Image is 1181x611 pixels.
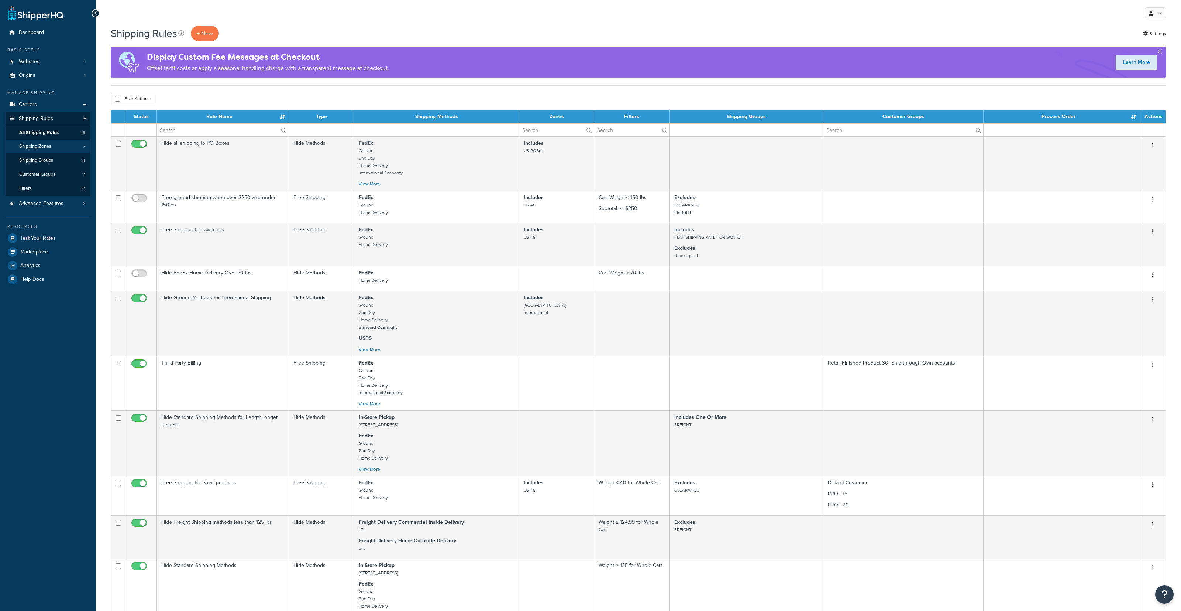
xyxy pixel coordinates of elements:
th: Actions [1140,110,1166,123]
span: 1 [84,72,86,79]
th: Status [125,110,157,123]
small: LTL [359,526,365,533]
small: [STREET_ADDRESS] [359,421,398,428]
th: Zones [519,110,594,123]
span: 1 [84,59,86,65]
img: logo_orange.svg [12,12,18,18]
a: Shipping Zones 7 [6,140,90,153]
div: Domain Overview [28,44,66,48]
button: Bulk Actions [111,93,154,104]
td: Free Shipping [289,476,354,515]
li: Shipping Groups [6,154,90,167]
a: Settings [1143,28,1166,39]
small: Ground 2nd Day Home Delivery International Economy [359,367,403,396]
strong: Excludes [674,244,695,252]
strong: Includes [524,139,544,147]
th: Rule Name : activate to sort column ascending [157,110,289,123]
span: 3 [83,201,86,207]
strong: FedEx [359,269,373,277]
th: Shipping Methods [354,110,519,123]
td: Hide Methods [289,515,354,559]
span: Shipping Zones [19,143,51,150]
strong: Freight Delivery Home Curbside Delivery [359,537,456,545]
strong: FedEx [359,139,373,147]
li: Shipping Rules [6,112,90,196]
span: 13 [81,130,85,136]
small: Ground Home Delivery [359,234,388,248]
li: Dashboard [6,26,90,40]
strong: Includes [524,479,544,487]
p: Subtotal >= $250 [599,205,665,212]
input: Search [594,124,669,136]
span: Analytics [20,263,41,269]
span: Shipping Groups [19,157,53,164]
small: [GEOGRAPHIC_DATA] International [524,302,566,316]
a: ShipperHQ Home [8,6,63,20]
input: Search [519,124,594,136]
strong: FedEx [359,294,373,301]
li: All Shipping Rules [6,126,90,140]
strong: Excludes [674,479,695,487]
button: Open Resource Center [1155,585,1174,604]
td: Hide Freight Shipping methods less than 125 lbs [157,515,289,559]
small: Unassigned [674,252,698,259]
input: Search [823,124,983,136]
small: [STREET_ADDRESS] [359,570,398,576]
td: Hide Ground Methods for International Shipping [157,291,289,356]
a: Analytics [6,259,90,272]
div: v 4.0.25 [21,12,36,18]
strong: Includes [674,226,694,233]
div: Resources [6,223,90,230]
span: Help Docs [20,276,44,283]
strong: FedEx [359,432,373,440]
th: Customer Groups [823,110,984,123]
span: 11 [82,171,85,178]
a: Advanced Features 3 [6,197,90,211]
td: Third Party Billing [157,356,289,410]
a: Test Your Rates [6,232,90,245]
small: CLEARANCE [674,487,699,494]
a: View More [359,466,380,472]
div: Basic Setup [6,47,90,53]
span: Dashboard [19,30,44,36]
div: Manage Shipping [6,90,90,96]
strong: In-Store Pickup [359,561,395,569]
a: Customer Groups 11 [6,168,90,181]
h4: Display Custom Fee Messages at Checkout [147,51,389,63]
span: Filters [19,185,32,192]
a: Marketplace [6,245,90,259]
small: US POBox [524,147,544,154]
strong: Excludes [674,518,695,526]
p: PRO - 15 [828,490,979,498]
small: US 48 [524,487,536,494]
th: Type [289,110,354,123]
small: Ground 2nd Day Home Delivery Standard Overnight [359,302,397,331]
small: US 48 [524,234,536,240]
span: All Shipping Rules [19,130,59,136]
span: Shipping Rules [19,116,53,122]
td: Hide Methods [289,136,354,191]
small: Ground Home Delivery [359,487,388,501]
td: Hide Methods [289,291,354,356]
small: FLAT SHIPPING RATE FOR SWATCH [674,234,743,240]
img: tab_keywords_by_traffic_grey.svg [73,43,79,49]
a: View More [359,181,380,187]
td: Default Customer [823,476,984,515]
td: Free Shipping for swatches [157,223,289,266]
a: All Shipping Rules 13 [6,126,90,140]
small: FREIGHT [674,421,692,428]
small: Ground 2nd Day Home Delivery [359,440,388,461]
span: Test Your Rates [20,235,56,242]
td: Hide Methods [289,266,354,291]
td: Weight ≤ 124.99 for Whole Cart [594,515,669,559]
small: LTL [359,545,365,552]
a: Carriers [6,98,90,112]
input: Search [157,124,289,136]
th: Process Order : activate to sort column ascending [984,110,1140,123]
a: Websites 1 [6,55,90,69]
a: View More [359,346,380,353]
td: Free Shipping for Small products [157,476,289,515]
